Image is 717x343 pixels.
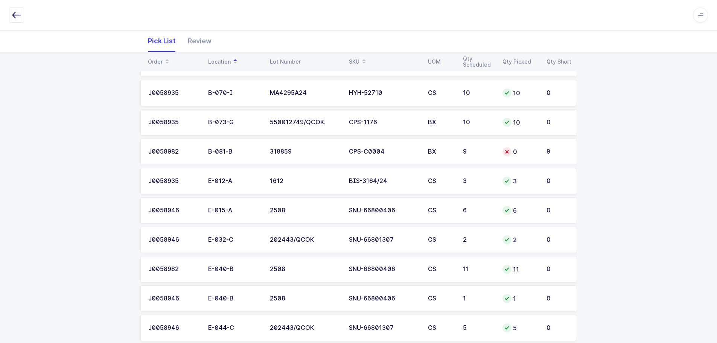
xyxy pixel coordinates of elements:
div: J0058946 [148,295,199,302]
div: 1 [502,294,537,303]
div: SNU-66801307 [349,325,419,331]
div: 0 [547,119,569,126]
div: 0 [547,207,569,214]
div: 5 [463,325,493,331]
div: CS [428,207,454,214]
div: 11 [502,265,537,274]
div: 2 [502,235,537,244]
div: Lot Number [270,59,340,65]
div: E-040-B [208,295,261,302]
div: SKU [349,55,419,68]
div: E-012-A [208,178,261,184]
div: 5 [502,323,537,332]
div: J0058935 [148,90,199,96]
div: CS [428,295,454,302]
div: J0058946 [148,207,199,214]
div: 1 [463,295,493,302]
div: J0058946 [148,325,199,331]
div: CPS-C0004 [349,148,419,155]
div: SNU-66800406 [349,207,419,214]
div: SNU-66800406 [349,295,419,302]
div: HYH-52710 [349,90,419,96]
div: 1612 [270,178,340,184]
div: E-015-A [208,207,261,214]
div: BX [428,148,454,155]
div: CS [428,90,454,96]
div: 11 [463,266,493,273]
div: 2508 [270,295,340,302]
div: 9 [547,148,569,155]
div: CS [428,236,454,243]
div: 2 [463,236,493,243]
div: BX [428,119,454,126]
div: 202443/QCOK [270,325,340,331]
div: 10 [502,88,537,98]
div: SNU-66801307 [349,236,419,243]
div: 6 [502,206,537,215]
div: Review [182,30,218,52]
div: Qty Scheduled [463,56,493,68]
div: J0058935 [148,178,199,184]
div: 202443/QCOK [270,236,340,243]
div: CS [428,178,454,184]
div: CPS-1176 [349,119,419,126]
div: Order [148,55,199,68]
div: Pick List [142,30,182,52]
div: Qty Picked [502,59,537,65]
div: J0058982 [148,266,199,273]
div: 3 [463,178,493,184]
div: B-081-B [208,148,261,155]
div: 0 [547,325,569,331]
div: J0058935 [148,119,199,126]
div: 0 [502,147,537,156]
div: J0058946 [148,236,199,243]
div: 0 [547,90,569,96]
div: E-040-B [208,266,261,273]
div: MA4295A24 [270,90,340,96]
div: 10 [463,90,493,96]
div: 3 [502,177,537,186]
div: SNU-66800406 [349,266,419,273]
div: 0 [547,295,569,302]
div: Qty Short [547,59,572,65]
div: Location [208,55,261,68]
div: E-044-C [208,325,261,331]
div: 2508 [270,207,340,214]
div: 318859 [270,148,340,155]
div: 6 [463,207,493,214]
div: 10 [463,119,493,126]
div: B-073-G [208,119,261,126]
div: UOM [428,59,454,65]
div: E-032-C [208,236,261,243]
div: BIS-3164/24 [349,178,419,184]
div: 550012749/QCOK. [270,119,340,126]
div: B-070-I [208,90,261,96]
div: J0058982 [148,148,199,155]
div: 0 [547,236,569,243]
div: 2508 [270,266,340,273]
div: CS [428,325,454,331]
div: 10 [502,118,537,127]
div: CS [428,266,454,273]
div: 0 [547,178,569,184]
div: 0 [547,266,569,273]
div: 9 [463,148,493,155]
